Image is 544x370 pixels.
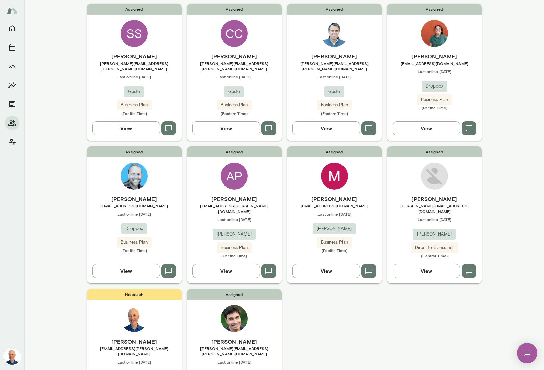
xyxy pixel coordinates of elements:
[187,52,282,60] h6: [PERSON_NAME]
[421,20,448,47] img: Sarah Gurman
[387,253,482,258] span: (Central Time)
[317,239,352,246] span: Business Plan
[192,264,260,278] button: View
[287,203,382,208] span: [EMAIL_ADDRESS][DOMAIN_NAME]
[187,346,282,356] span: [PERSON_NAME][EMAIL_ADDRESS][PERSON_NAME][DOMAIN_NAME]
[213,231,256,238] span: [PERSON_NAME]
[422,83,447,90] span: Dropbox
[87,359,182,365] span: Last online [DATE]
[387,195,482,203] h6: [PERSON_NAME]
[87,60,182,71] span: [PERSON_NAME][EMAIL_ADDRESS][PERSON_NAME][DOMAIN_NAME]
[287,211,382,217] span: Last online [DATE]
[387,4,482,15] span: Assigned
[287,195,382,203] h6: [PERSON_NAME]
[217,102,252,108] span: Business Plan
[413,231,456,238] span: [PERSON_NAME]
[221,163,248,190] div: AP
[87,346,182,356] span: [EMAIL_ADDRESS][PERSON_NAME][DOMAIN_NAME]
[121,20,148,47] div: SS
[92,121,160,135] button: View
[121,305,148,332] img: Mark Lazen
[5,97,19,111] button: Documents
[187,253,282,258] span: (Pacific Time)
[387,217,482,222] span: Last online [DATE]
[87,195,182,203] h6: [PERSON_NAME]
[5,78,19,92] button: Insights
[313,225,356,232] span: [PERSON_NAME]
[187,74,282,79] span: Last online [DATE]
[287,146,382,157] span: Assigned
[387,146,482,157] span: Assigned
[393,264,460,278] button: View
[387,69,482,74] span: Last online [DATE]
[387,105,482,110] span: (Pacific Time)
[187,195,282,203] h6: [PERSON_NAME]
[5,41,19,54] button: Sessions
[187,4,282,15] span: Assigned
[387,52,482,60] h6: [PERSON_NAME]
[87,4,182,15] span: Assigned
[287,52,382,60] h6: [PERSON_NAME]
[187,359,282,365] span: Last online [DATE]
[124,88,144,95] span: Gusto
[87,289,182,300] span: No coach
[87,203,182,208] span: [EMAIL_ADDRESS][DOMAIN_NAME]
[5,135,19,149] button: Client app
[287,110,382,116] span: (Eastern Time)
[92,264,160,278] button: View
[221,20,248,47] div: CC
[87,248,182,253] span: (Pacific Time)
[292,121,360,135] button: View
[187,146,282,157] span: Assigned
[221,305,248,332] img: Kevin Ball
[187,289,282,300] span: Assigned
[324,88,344,95] span: Gusto
[87,52,182,60] h6: [PERSON_NAME]
[187,110,282,116] span: (Eastern Time)
[187,217,282,222] span: Last online [DATE]
[117,239,152,246] span: Business Plan
[187,338,282,346] h6: [PERSON_NAME]
[417,96,452,103] span: Business Plan
[387,60,482,66] span: [EMAIL_ADDRESS][DOMAIN_NAME]
[393,121,460,135] button: View
[121,163,148,190] img: Kyle Miller
[5,116,19,130] button: Members
[5,59,19,73] button: Growth Plan
[321,20,348,47] img: Eric Jester
[411,244,458,251] span: Direct to Consumer
[87,338,182,346] h6: [PERSON_NAME]
[287,74,382,79] span: Last online [DATE]
[87,211,182,217] span: Last online [DATE]
[87,74,182,79] span: Last online [DATE]
[287,248,382,253] span: (Pacific Time)
[87,146,182,157] span: Assigned
[217,244,252,251] span: Business Plan
[121,225,147,232] span: Dropbox
[7,4,18,17] img: Mento
[321,163,348,190] img: MatthewG Sherman
[192,121,260,135] button: View
[287,60,382,71] span: [PERSON_NAME][EMAIL_ADDRESS][PERSON_NAME][DOMAIN_NAME]
[187,60,282,71] span: [PERSON_NAME][EMAIL_ADDRESS][PERSON_NAME][DOMAIN_NAME]
[117,102,152,108] span: Business Plan
[224,88,244,95] span: Gusto
[292,264,360,278] button: View
[287,4,382,15] span: Assigned
[4,348,20,365] img: Mark Lazen
[387,203,482,214] span: [PERSON_NAME][EMAIL_ADDRESS][DOMAIN_NAME]
[187,203,282,214] span: [EMAIL_ADDRESS][PERSON_NAME][DOMAIN_NAME]
[5,22,19,35] button: Home
[317,102,352,108] span: Business Plan
[87,110,182,116] span: (Pacific Time)
[421,163,448,190] img: Anthony Schmill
